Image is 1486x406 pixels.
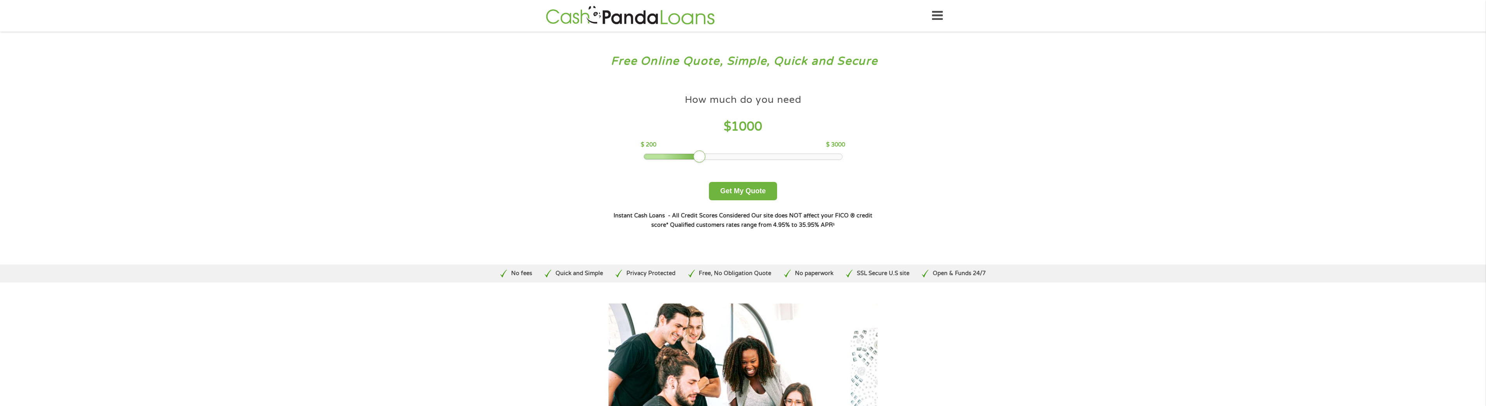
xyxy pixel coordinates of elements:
[699,269,771,278] p: Free, No Obligation Quote
[857,269,909,278] p: SSL Secure U.S site
[795,269,834,278] p: No paperwork
[626,269,675,278] p: Privacy Protected
[641,141,656,149] p: $ 200
[731,119,762,134] span: 1000
[933,269,986,278] p: Open & Funds 24/7
[23,54,1464,69] h3: Free Online Quote, Simple, Quick and Secure
[614,212,750,219] strong: Instant Cash Loans - All Credit Scores Considered
[556,269,603,278] p: Quick and Simple
[685,94,802,106] h4: How much do you need
[543,5,717,27] img: GetLoanNow Logo
[709,182,777,200] button: Get My Quote
[641,119,845,135] h4: $
[651,212,872,228] strong: Our site does NOT affect your FICO ® credit score*
[511,269,532,278] p: No fees
[670,222,835,228] strong: Qualified customers rates range from 4.95% to 35.95% APR¹
[826,141,845,149] p: $ 3000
